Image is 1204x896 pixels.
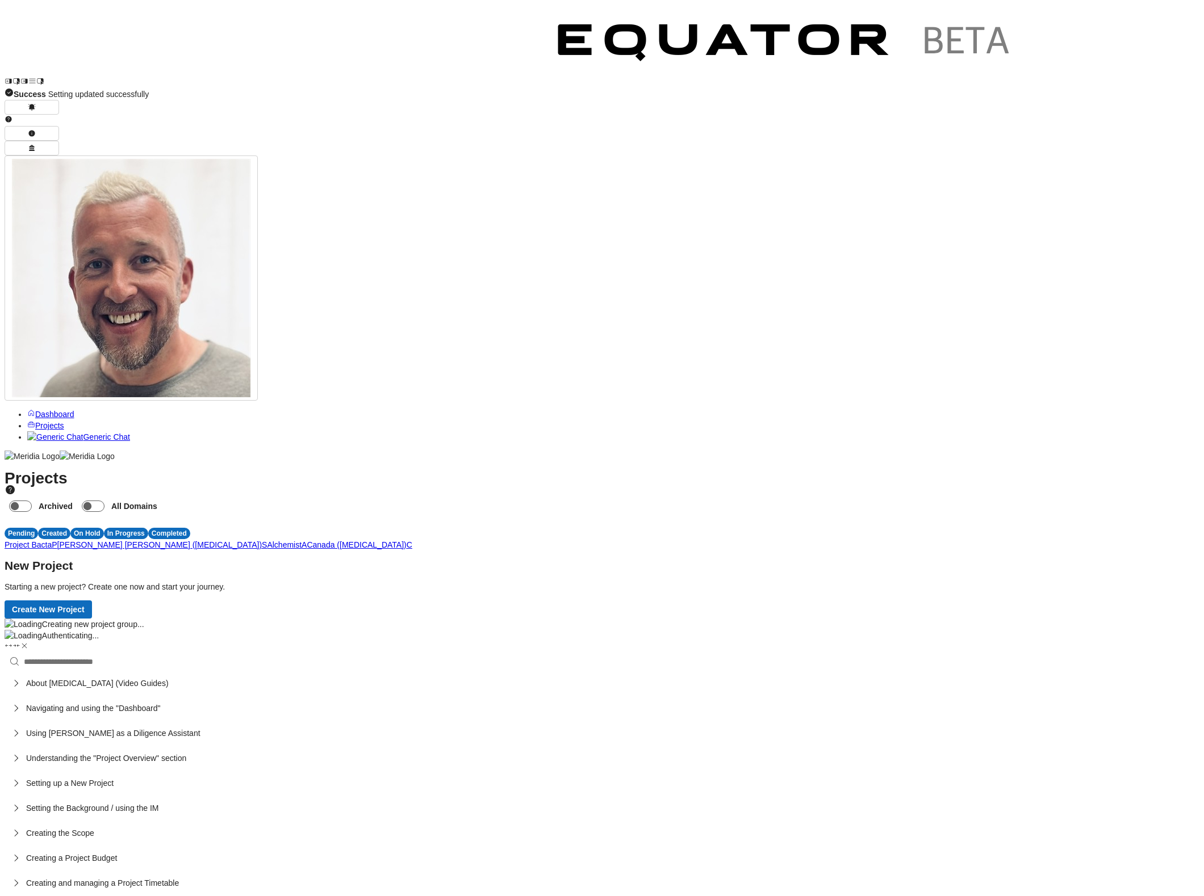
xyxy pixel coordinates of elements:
[407,540,412,549] span: C
[60,451,115,462] img: Meridia Logo
[5,796,1199,821] button: Setting the Background / using the IM
[5,600,92,619] button: Create New Project
[42,620,144,629] span: Creating new project group...
[5,473,1199,516] h1: Projects
[5,721,1199,746] button: Using [PERSON_NAME] as a Diligence Assistant
[57,540,267,549] a: [PERSON_NAME] [PERSON_NAME] ([MEDICAL_DATA])S
[5,870,1199,895] button: Creating and managing a Project Timetable
[14,90,149,99] span: Setting updated successfully
[52,540,57,549] span: P
[5,581,1199,592] p: Starting a new project? Create one now and start your journey.
[38,528,70,539] div: Created
[5,540,57,549] a: Project BactaP
[5,619,42,630] img: Loading
[70,528,104,539] div: On Hold
[267,540,307,549] a: AlchemistA
[27,432,130,441] a: Generic ChatGeneric Chat
[5,560,1199,571] h2: New Project
[5,630,42,641] img: Loading
[27,421,64,430] a: Projects
[36,496,77,516] label: Archived
[14,90,46,99] strong: Success
[27,431,83,443] img: Generic Chat
[5,696,1199,721] button: Navigating and using the "Dashboard"
[5,821,1199,845] button: Creating the Scope
[5,845,1199,870] button: Creating a Project Budget
[307,540,412,549] a: Canada ([MEDICAL_DATA])C
[538,5,1032,85] img: Customer Logo
[109,496,162,516] label: All Domains
[35,421,64,430] span: Projects
[44,5,538,85] img: Customer Logo
[83,432,129,441] span: Generic Chat
[104,528,148,539] div: In Progress
[35,410,74,419] span: Dashboard
[5,746,1199,771] button: Understanding the "Project Overview" section
[302,540,307,549] span: A
[262,540,267,549] span: S
[42,631,99,640] span: Authenticating...
[5,451,60,462] img: Meridia Logo
[148,528,190,539] div: Completed
[12,159,250,397] img: Profile Icon
[27,410,74,419] a: Dashboard
[5,771,1199,796] button: Setting up a New Project
[5,528,38,539] div: Pending
[5,671,1199,696] button: About [MEDICAL_DATA] (Video Guides)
